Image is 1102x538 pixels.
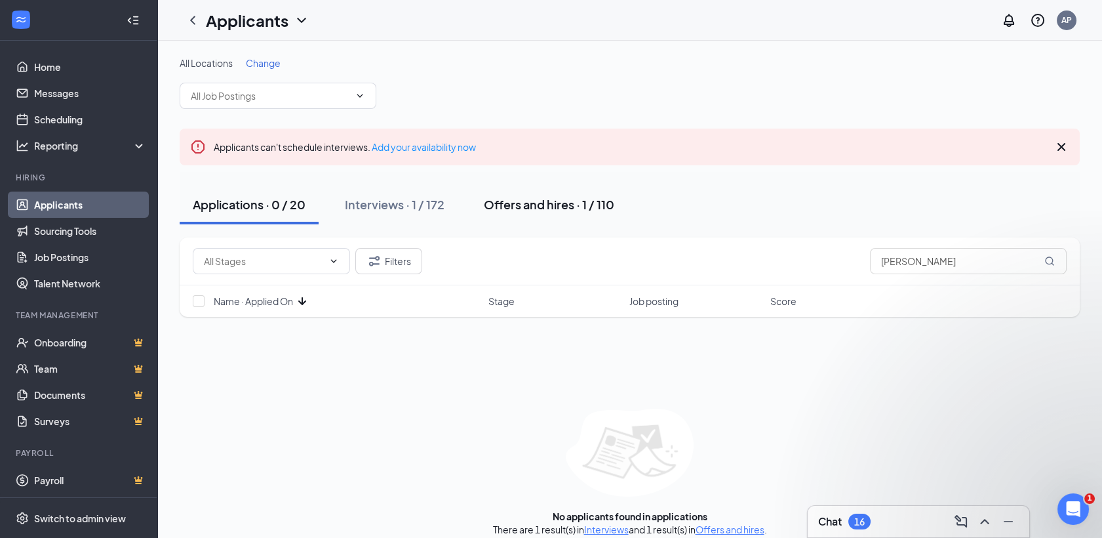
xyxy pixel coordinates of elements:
a: OnboardingCrown [34,329,146,356]
input: Search in applications [870,248,1067,274]
span: Score [770,295,797,308]
svg: ChevronLeft [185,12,201,28]
svg: Notifications [1001,12,1017,28]
a: Interviews [584,524,629,535]
svg: Error [190,139,206,155]
button: ChevronUp [974,511,995,532]
span: Job posting [629,295,679,308]
svg: ChevronDown [294,12,309,28]
div: Hiring [16,172,144,183]
a: Scheduling [34,106,146,133]
a: Talent Network [34,270,146,297]
a: TeamCrown [34,356,146,382]
span: Name · Applied On [214,295,293,308]
div: Offers and hires · 1 / 110 [484,196,614,213]
svg: Filter [366,253,382,269]
div: Team Management [16,310,144,321]
span: 1 [1084,493,1095,504]
svg: ArrowDown [294,293,310,309]
a: PayrollCrown [34,467,146,493]
div: No applicants found in applications [553,510,707,523]
a: Sourcing Tools [34,218,146,244]
span: Change [246,57,281,69]
button: Filter Filters [355,248,422,274]
a: Messages [34,80,146,106]
input: All Stages [204,254,323,268]
div: Interviews · 1 / 172 [345,196,444,213]
a: Home [34,54,146,80]
a: Job Postings [34,244,146,270]
h1: Applicants [206,9,288,31]
svg: ChevronDown [328,256,339,266]
a: Add your availability now [372,141,476,153]
svg: Settings [16,512,29,525]
span: Applicants can't schedule interviews. [214,141,476,153]
svg: WorkstreamLogo [14,13,28,26]
div: Payroll [16,447,144,459]
a: SurveysCrown [34,408,146,434]
svg: Collapse [127,14,140,27]
img: empty-state [566,409,694,497]
svg: QuestionInfo [1030,12,1046,28]
svg: Cross [1053,139,1069,155]
a: DocumentsCrown [34,382,146,408]
div: Applications · 0 / 20 [193,196,305,213]
iframe: Intercom live chat [1057,493,1089,525]
svg: Analysis [16,139,29,152]
a: Applicants [34,192,146,218]
h3: Chat [818,514,842,529]
input: All Job Postings [191,89,349,103]
a: Offers and hires [696,524,764,535]
button: ComposeMessage [951,511,972,532]
div: There are 1 result(s) in and 1 result(s) in . [493,523,767,536]
svg: ChevronDown [355,91,365,101]
div: Switch to admin view [34,512,126,525]
svg: ComposeMessage [953,514,969,529]
svg: MagnifyingGlass [1044,256,1055,266]
div: Reporting [34,139,147,152]
span: Stage [488,295,515,308]
div: 16 [854,516,865,528]
svg: Minimize [1000,514,1016,529]
button: Minimize [998,511,1019,532]
div: AP [1061,14,1072,26]
span: All Locations [180,57,233,69]
svg: ChevronUp [977,514,993,529]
